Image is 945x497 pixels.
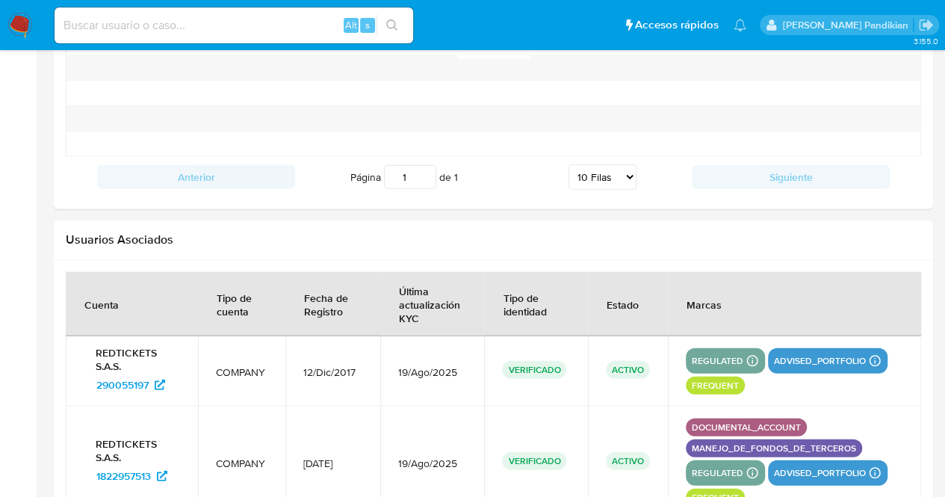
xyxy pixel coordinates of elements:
[782,18,913,32] p: agostina.bazzano@mercadolibre.com
[345,18,357,32] span: Alt
[55,16,413,35] input: Buscar usuario o caso...
[913,35,938,47] span: 3.155.0
[377,15,407,36] button: search-icon
[66,232,921,247] h2: Usuarios Asociados
[734,19,746,31] a: Notificaciones
[365,18,370,32] span: s
[635,17,719,33] span: Accesos rápidos
[918,17,934,33] a: Salir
